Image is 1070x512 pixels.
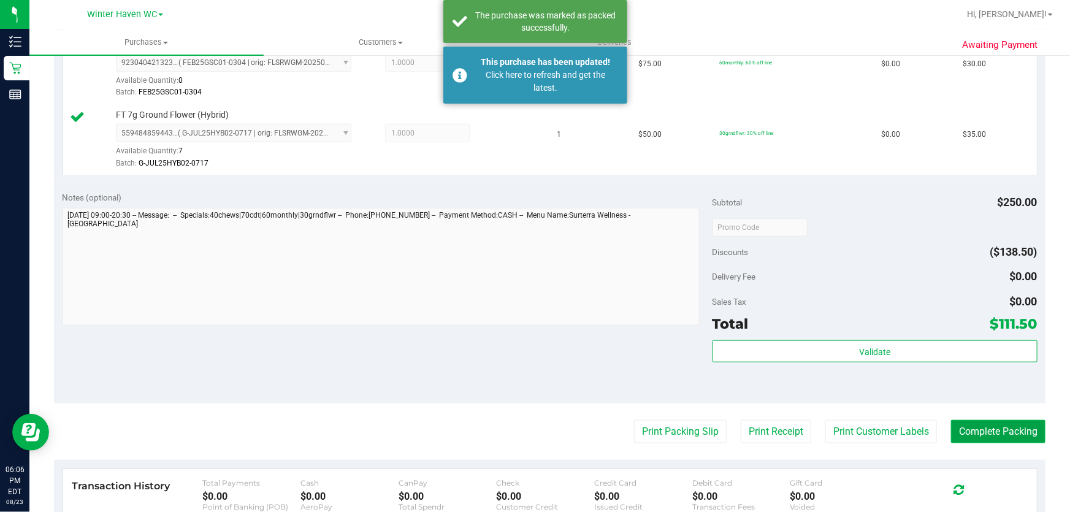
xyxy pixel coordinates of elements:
div: Voided [790,502,888,511]
span: 1 [557,129,562,140]
span: $0.00 [1010,295,1038,308]
span: Total [713,315,749,332]
div: $0.00 [399,491,497,502]
span: $30.00 [963,58,986,70]
div: Available Quantity: [116,142,364,166]
div: Debit Card [692,478,790,487]
inline-svg: Reports [9,88,21,101]
div: Click here to refresh and get the latest. [474,69,618,94]
span: FT 7g Ground Flower (Hybrid) [116,109,229,121]
span: Customers [264,37,497,48]
span: $0.00 [882,58,901,70]
button: Print Packing Slip [634,420,727,443]
p: 06:06 PM EDT [6,464,24,497]
span: $75.00 [638,58,662,70]
span: Delivery Fee [713,272,756,281]
div: Point of Banking (POB) [202,502,300,511]
div: This purchase has been updated! [474,56,618,69]
button: Print Customer Labels [825,420,937,443]
div: CanPay [399,478,497,487]
a: Customers [264,29,498,55]
span: $0.00 [882,129,901,140]
div: $0.00 [790,491,888,502]
span: Batch: [116,88,137,96]
div: $0.00 [300,491,399,502]
input: Promo Code [713,218,808,237]
div: Cash [300,478,399,487]
div: Total Payments [202,478,300,487]
div: AeroPay [300,502,399,511]
span: ($138.50) [990,245,1038,258]
div: Customer Credit [496,502,594,511]
div: Issued Credit [594,502,692,511]
div: Transaction Fees [692,502,790,511]
span: $0.00 [1010,270,1038,283]
span: $50.00 [638,129,662,140]
span: FEB25GSC01-0304 [139,88,202,96]
span: Winter Haven WC [87,9,157,20]
span: Hi, [PERSON_NAME]! [967,9,1047,19]
div: $0.00 [594,491,692,502]
a: Purchases [29,29,264,55]
span: Sales Tax [713,297,747,307]
div: $0.00 [496,491,594,502]
div: $0.00 [692,491,790,502]
p: 08/23 [6,497,24,506]
span: Validate [859,347,890,357]
div: $0.00 [202,491,300,502]
span: Subtotal [713,197,743,207]
span: Discounts [713,241,749,263]
inline-svg: Retail [9,62,21,74]
button: Validate [713,340,1038,362]
span: 0 [178,76,183,85]
span: 7 [178,147,183,155]
div: Credit Card [594,478,692,487]
span: Awaiting Payment [963,38,1038,52]
iframe: Resource center [12,414,49,451]
span: 60monthly: 60% off line [719,59,772,66]
button: Complete Packing [951,420,1045,443]
div: The purchase was marked as packed successfully. [474,9,618,34]
div: Available Quantity: [116,72,364,96]
span: G-JUL25HYB02-0717 [139,159,208,167]
button: Print Receipt [741,420,811,443]
span: Purchases [29,37,264,48]
div: Gift Card [790,478,888,487]
span: Batch: [116,159,137,167]
inline-svg: Inventory [9,36,21,48]
div: Total Spendr [399,502,497,511]
span: Notes (optional) [63,193,122,202]
span: $250.00 [998,196,1038,208]
span: $111.50 [990,315,1038,332]
span: $35.00 [963,129,986,140]
span: 30grndflwr: 30% off line [719,130,773,136]
div: Check [496,478,594,487]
